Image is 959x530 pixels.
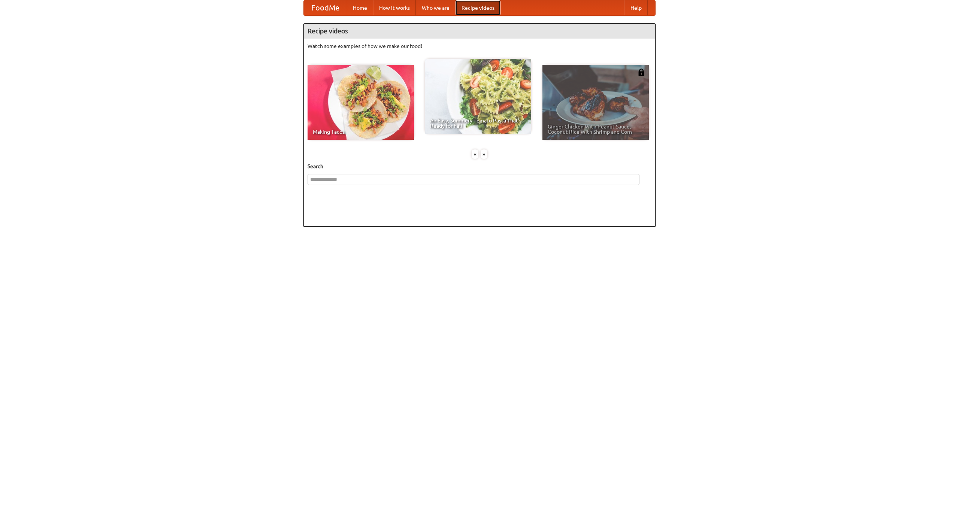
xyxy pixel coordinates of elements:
a: FoodMe [304,0,347,15]
span: An Easy, Summery Tomato Pasta That's Ready for Fall [430,118,526,128]
a: How it works [373,0,416,15]
a: Help [624,0,648,15]
div: « [472,149,478,159]
span: Making Tacos [313,129,409,134]
p: Watch some examples of how we make our food! [308,42,651,50]
a: Recipe videos [456,0,500,15]
a: Who we are [416,0,456,15]
a: Home [347,0,373,15]
img: 483408.png [638,69,645,76]
a: An Easy, Summery Tomato Pasta That's Ready for Fall [425,59,531,134]
div: » [481,149,487,159]
h5: Search [308,163,651,170]
h4: Recipe videos [304,24,655,39]
a: Making Tacos [308,65,414,140]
